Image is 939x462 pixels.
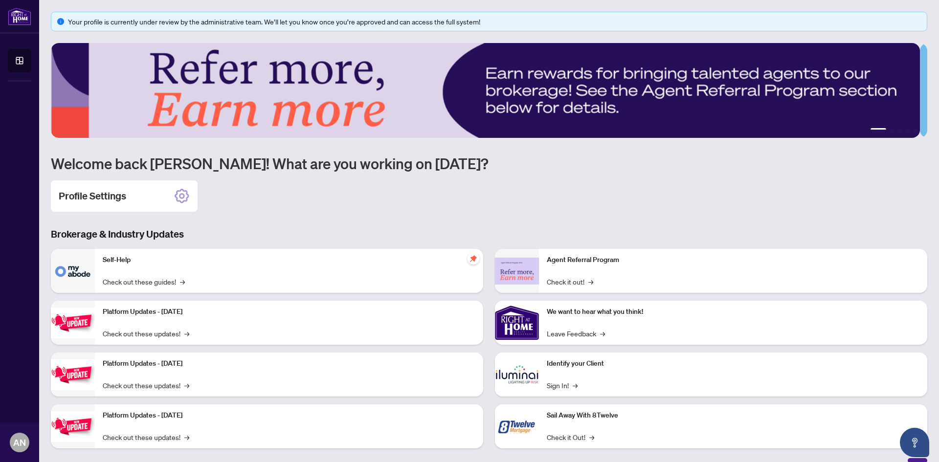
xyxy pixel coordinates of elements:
[547,410,919,421] p: Sail Away With 8Twelve
[68,16,921,27] div: Your profile is currently under review by the administrative team. We’ll let you know once you’re...
[51,154,927,173] h1: Welcome back [PERSON_NAME]! What are you working on [DATE]?
[184,328,189,339] span: →
[547,276,593,287] a: Check it out!→
[588,276,593,287] span: →
[898,128,902,132] button: 3
[59,189,126,203] h2: Profile Settings
[51,411,95,442] img: Platform Updates - June 23, 2025
[495,352,539,396] img: Identify your Client
[871,128,886,132] button: 1
[547,328,605,339] a: Leave Feedback→
[495,404,539,448] img: Sail Away With 8Twelve
[13,436,26,449] span: AN
[589,432,594,442] span: →
[547,358,919,369] p: Identify your Client
[103,432,189,442] a: Check out these updates!→
[103,410,475,421] p: Platform Updates - [DATE]
[906,128,910,132] button: 4
[573,380,578,391] span: →
[600,328,605,339] span: →
[103,358,475,369] p: Platform Updates - [DATE]
[103,276,185,287] a: Check out these guides!→
[495,301,539,345] img: We want to hear what you think!
[51,249,95,293] img: Self-Help
[180,276,185,287] span: →
[547,255,919,265] p: Agent Referral Program
[103,255,475,265] p: Self-Help
[103,380,189,391] a: Check out these updates!→
[890,128,894,132] button: 2
[51,43,920,138] img: Slide 0
[184,432,189,442] span: →
[51,308,95,338] img: Platform Updates - July 21, 2025
[468,253,479,264] span: pushpin
[184,380,189,391] span: →
[547,307,919,317] p: We want to hear what you think!
[51,359,95,390] img: Platform Updates - July 8, 2025
[51,227,927,241] h3: Brokerage & Industry Updates
[57,18,64,25] span: info-circle
[914,128,917,132] button: 5
[495,258,539,285] img: Agent Referral Program
[547,432,594,442] a: Check it Out!→
[547,380,578,391] a: Sign In!→
[900,428,929,457] button: Open asap
[103,328,189,339] a: Check out these updates!→
[8,7,31,25] img: logo
[103,307,475,317] p: Platform Updates - [DATE]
